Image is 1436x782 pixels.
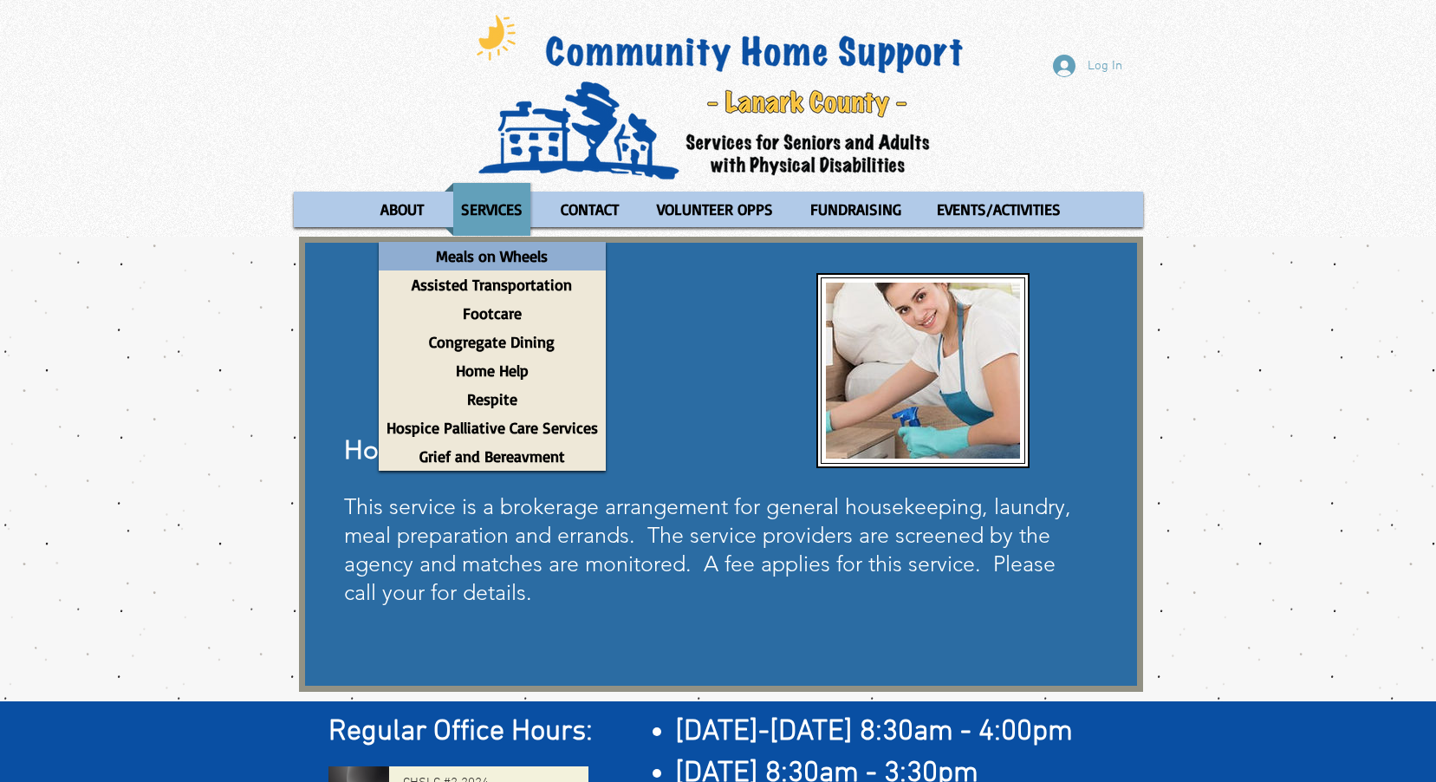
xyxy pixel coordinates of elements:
span: [DATE]-[DATE] 8:30am - 4:00pm [675,714,1073,750]
img: Home Help1.JPG [826,283,1020,459]
p: FUNDRAISING [802,183,909,236]
p: ABOUT [373,183,432,236]
nav: Site [294,183,1143,236]
a: ABOUT [363,183,440,236]
p: CONTACT [553,183,627,236]
button: Log In [1041,49,1134,82]
p: VOLUNTEER OPPS [649,183,781,236]
a: Assisted Transportation [379,270,606,299]
a: SERVICES [445,183,539,236]
p: Meals on Wheels [428,242,556,270]
a: Congregate Dining [379,328,606,356]
p: Respite [459,385,525,414]
span: Log In [1082,57,1128,75]
h2: ​ [328,712,1121,753]
a: Meals on Wheels [379,242,606,270]
a: EVENTS/ACTIVITIES [920,183,1077,236]
span: Regular Office Hours: [328,714,593,750]
p: Home Help [448,356,536,385]
span: Home Help [344,434,478,466]
a: Hospice Palliative Care Services [379,414,606,442]
a: Home Help [379,356,606,385]
p: Footcare [455,299,530,328]
p: SERVICES [453,183,530,236]
p: Grief and Bereavment [412,442,573,471]
a: Respite [379,385,606,414]
a: Grief and Bereavment [379,442,606,471]
a: FUNDRAISING [794,183,916,236]
p: Assisted Transportation [404,270,580,299]
span: This service is a brokerage arrangement for general housekeeping, laundry, meal preparation and e... [344,493,1071,605]
a: Footcare [379,299,606,328]
p: Congregate Dining [421,328,562,356]
a: VOLUNTEER OPPS [640,183,789,236]
a: CONTACT [543,183,636,236]
p: EVENTS/ACTIVITIES [929,183,1069,236]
